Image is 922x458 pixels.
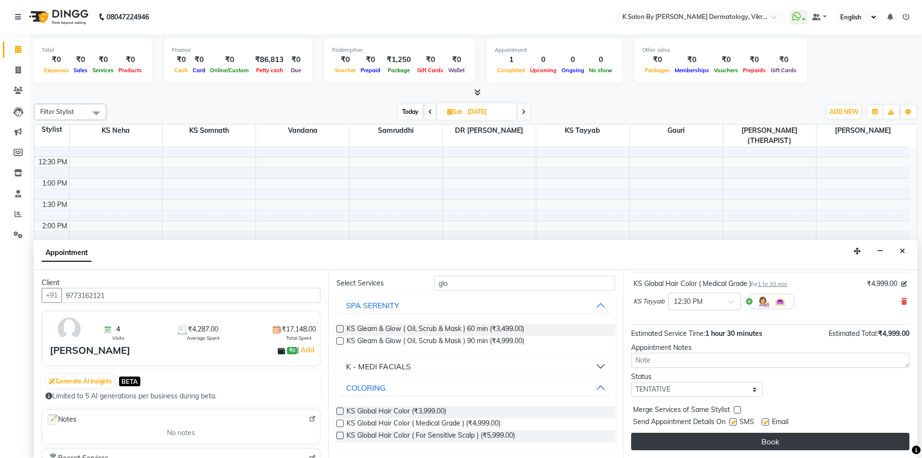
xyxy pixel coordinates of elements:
[40,178,69,189] div: 1:00 PM
[631,372,763,382] div: Status
[830,108,858,115] span: ADD NEW
[495,54,528,65] div: 1
[895,244,909,259] button: Close
[190,54,208,65] div: ₹0
[711,67,741,74] span: Vouchers
[672,54,711,65] div: ₹0
[50,343,130,358] div: [PERSON_NAME]
[112,334,124,342] span: Visits
[774,296,786,307] img: Interior.png
[634,279,787,289] div: KS Global Hair Color ( Medical Grade )
[559,54,587,65] div: 0
[90,54,116,65] div: ₹0
[827,105,861,119] button: ADD NEW
[495,46,615,54] div: Appointment
[536,125,629,137] span: KS Tayyab
[116,54,144,65] div: ₹0
[878,329,909,338] span: ₹4,999.00
[346,382,386,394] div: COLORING
[42,46,144,54] div: Total
[642,46,799,54] div: Other sales
[347,418,500,430] span: KS Global Hair Color ( Medical Grade ) (₹4,999.00)
[751,281,787,287] small: for
[816,125,910,137] span: [PERSON_NAME]
[642,67,672,74] span: Packages
[358,54,383,65] div: ₹0
[347,324,524,336] span: KS Gleam & Glow ( Oil, Scrub & Mask ) 60 min (₹3,499.00)
[385,67,412,74] span: Package
[757,296,769,307] img: Hairdresser.png
[167,428,195,438] span: No notes
[705,329,762,338] span: 1 hour 30 minutes
[208,54,251,65] div: ₹0
[172,54,190,65] div: ₹0
[172,67,190,74] span: Cash
[40,200,69,210] div: 1:30 PM
[34,125,69,135] div: Stylist
[559,67,587,74] span: Ongoing
[106,3,149,31] b: 08047224946
[528,54,559,65] div: 0
[434,276,615,291] input: Search by service name
[445,108,465,115] span: Sat
[346,300,399,311] div: SPA SERENITY
[299,344,316,356] a: Add
[772,417,788,429] span: Email
[163,125,256,137] span: KS Somnath
[332,46,467,54] div: Redemption
[446,67,467,74] span: Wallet
[630,125,723,137] span: Gauri
[46,413,76,426] span: Notes
[398,104,423,119] span: Today
[36,157,69,167] div: 12:30 PM
[116,324,120,334] span: 4
[723,125,816,147] span: [PERSON_NAME](THERAPIST)
[42,278,320,288] div: Client
[287,347,297,355] span: ₹0
[465,105,513,119] input: 2025-10-18
[446,54,467,65] div: ₹0
[443,125,536,137] span: DR [PERSON_NAME]
[340,379,611,396] button: COLORING
[631,329,705,338] span: Estimated Service Time:
[642,54,672,65] div: ₹0
[332,54,358,65] div: ₹0
[711,54,741,65] div: ₹0
[188,324,218,334] span: ₹4,287.00
[25,3,91,31] img: logo
[768,54,799,65] div: ₹0
[42,54,71,65] div: ₹0
[332,67,358,74] span: Voucher
[42,67,71,74] span: Expenses
[415,67,446,74] span: Gift Cards
[740,417,754,429] span: SMS
[190,67,208,74] span: Card
[61,288,320,303] input: Search by Name/Mobile/Email/Code
[383,54,415,65] div: ₹1,250
[119,377,140,386] span: BETA
[358,67,383,74] span: Prepaid
[282,324,316,334] span: ₹17,148.00
[672,67,711,74] span: Memberships
[90,67,116,74] span: Services
[495,67,528,74] span: Completed
[340,358,611,375] button: K - MEDI FACIALS
[208,67,251,74] span: Online/Custom
[40,221,69,231] div: 2:00 PM
[297,344,316,356] span: |
[287,54,304,65] div: ₹0
[347,430,515,442] span: KS Global Hair Color ( For Sensitive Scalp ) (₹5,999.00)
[42,288,62,303] button: +91
[633,405,730,417] span: Merge Services of Same Stylist
[347,406,446,418] span: KS Global Hair Color (₹3,999.00)
[172,46,304,54] div: Finance
[867,279,897,289] span: ₹4,999.00
[187,334,220,342] span: Average Spent
[415,54,446,65] div: ₹0
[254,67,286,74] span: Petty cash
[347,336,524,348] span: KS Gleam & Glow ( Oil, Scrub & Mask ) 90 min (₹4,999.00)
[768,67,799,74] span: Gift Cards
[42,244,91,262] span: Appointment
[40,108,74,115] span: Filter Stylist
[758,281,787,287] span: 1 hr 30 min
